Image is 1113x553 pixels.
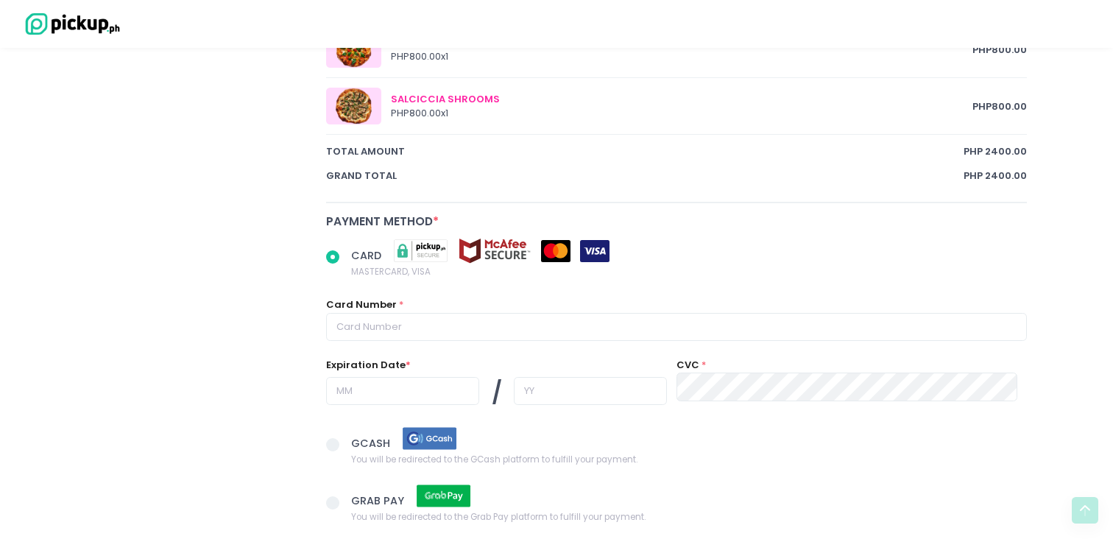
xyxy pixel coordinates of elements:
img: mastercard [541,240,570,262]
div: Payment Method [326,213,1027,230]
div: PHP 800.00 x 1 [391,106,972,121]
label: CVC [676,358,699,373]
img: mcafee-secure [458,238,531,264]
img: visa [580,240,609,262]
div: SALCICCIA SHROOMS [391,92,972,107]
span: GCASH [351,436,393,451]
span: You will be redirected to the Grab Pay platform to fulfill your payment. [351,509,646,524]
img: pickupsecure [384,238,458,264]
label: Expiration Date [326,358,411,373]
div: PHP 800.00 x 1 [391,49,972,64]
span: PHP 800.00 [972,43,1027,57]
span: GRAB PAY [351,493,407,508]
input: MM [326,377,479,405]
img: logo [18,11,121,37]
span: PHP 800.00 [972,99,1027,114]
span: total amount [326,144,964,159]
img: grab pay [407,483,481,509]
span: MASTERCARD, VISA [351,264,609,278]
span: Grand total [326,169,964,183]
input: YY [514,377,667,405]
img: gcash [393,426,467,451]
span: You will be redirected to the GCash platform to fulfill your payment. [351,451,637,466]
span: PHP 2400.00 [964,144,1027,159]
label: Card Number [326,297,397,312]
span: / [492,377,502,409]
span: CARD [351,248,384,263]
input: Card Number [326,313,1027,341]
span: PHP 2400.00 [964,169,1027,183]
